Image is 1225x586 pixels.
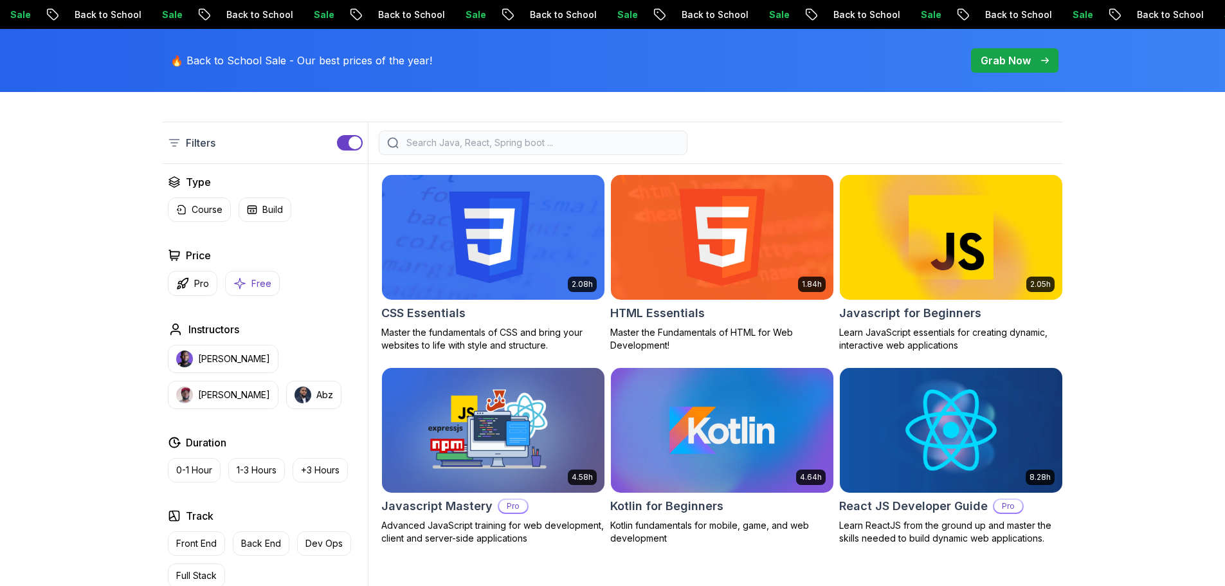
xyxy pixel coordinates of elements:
[176,351,193,367] img: instructor img
[381,497,493,515] h2: Javascript Mastery
[499,500,527,513] p: Pro
[232,8,320,21] p: Back to School
[176,464,212,477] p: 0-1 Hour
[168,271,217,296] button: Pro
[839,174,1063,352] a: Javascript for Beginners card2.05hJavascript for BeginnersLearn JavaScript essentials for creatin...
[775,8,816,21] p: Sale
[381,519,605,545] p: Advanced JavaScript training for web development, client and server-side applications
[186,174,211,190] h2: Type
[168,531,225,556] button: Front End
[381,174,605,352] a: CSS Essentials card2.08hCSS EssentialsMaster the fundamentals of CSS and bring your websites to l...
[1030,279,1051,289] p: 2.05h
[192,203,222,216] p: Course
[471,8,513,21] p: Sale
[168,458,221,482] button: 0-1 Hour
[610,326,834,352] p: Master the Fundamentals of HTML for Web Development!
[80,8,168,21] p: Back to School
[839,367,1063,545] a: React JS Developer Guide card8.28hReact JS Developer GuideProLearn ReactJS from the ground up and...
[176,569,217,582] p: Full Stack
[251,277,271,290] p: Free
[981,53,1031,68] p: Grab Now
[320,8,361,21] p: Sale
[237,464,277,477] p: 1-3 Hours
[404,136,679,149] input: Search Java, React, Spring boot ...
[168,345,278,373] button: instructor img[PERSON_NAME]
[168,8,209,21] p: Sale
[610,304,705,322] h2: HTML Essentials
[170,53,432,68] p: 🔥 Back to School Sale - Our best prices of the year!
[994,500,1022,513] p: Pro
[611,175,833,300] img: HTML Essentials card
[198,353,270,365] p: [PERSON_NAME]
[381,367,605,545] a: Javascript Mastery card4.58hJavascript MasteryProAdvanced JavaScript training for web development...
[194,277,209,290] p: Pro
[233,531,289,556] button: Back End
[186,248,211,263] h2: Price
[188,322,239,337] h2: Instructors
[225,271,280,296] button: Free
[316,389,333,401] p: Abz
[1078,8,1120,21] p: Sale
[800,472,822,482] p: 4.64h
[301,464,340,477] p: +3 Hours
[305,537,343,550] p: Dev Ops
[228,458,285,482] button: 1-3 Hours
[572,472,593,482] p: 4.58h
[840,368,1062,493] img: React JS Developer Guide card
[176,537,217,550] p: Front End
[381,326,605,352] p: Master the fundamentals of CSS and bring your websites to life with style and structure.
[198,389,270,401] p: [PERSON_NAME]
[991,8,1078,21] p: Back to School
[186,135,215,151] p: Filters
[186,435,226,450] h2: Duration
[186,508,213,524] h2: Track
[610,497,723,515] h2: Kotlin for Beginners
[295,387,311,403] img: instructor img
[927,8,968,21] p: Sale
[16,8,57,21] p: Sale
[168,381,278,409] button: instructor img[PERSON_NAME]
[293,458,348,482] button: +3 Hours
[384,8,471,21] p: Back to School
[839,519,1063,545] p: Learn ReactJS from the ground up and master the skills needed to build dynamic web applications.
[610,519,834,545] p: Kotlin fundamentals for mobile, game, and web development
[839,326,1063,352] p: Learn JavaScript essentials for creating dynamic, interactive web applications
[611,368,833,493] img: Kotlin for Beginners card
[286,381,341,409] button: instructor imgAbz
[610,367,834,545] a: Kotlin for Beginners card4.64hKotlin for BeginnersKotlin fundamentals for mobile, game, and web d...
[382,175,604,300] img: CSS Essentials card
[839,304,981,322] h2: Javascript for Beginners
[839,497,988,515] h2: React JS Developer Guide
[241,537,281,550] p: Back End
[176,387,193,403] img: instructor img
[382,368,604,493] img: Javascript Mastery card
[262,203,283,216] p: Build
[168,197,231,222] button: Course
[536,8,623,21] p: Back to School
[802,279,822,289] p: 1.84h
[839,8,927,21] p: Back to School
[381,304,466,322] h2: CSS Essentials
[572,279,593,289] p: 2.08h
[610,174,834,352] a: HTML Essentials card1.84hHTML EssentialsMaster the Fundamentals of HTML for Web Development!
[239,197,291,222] button: Build
[297,531,351,556] button: Dev Ops
[840,175,1062,300] img: Javascript for Beginners card
[687,8,775,21] p: Back to School
[623,8,664,21] p: Sale
[1030,472,1051,482] p: 8.28h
